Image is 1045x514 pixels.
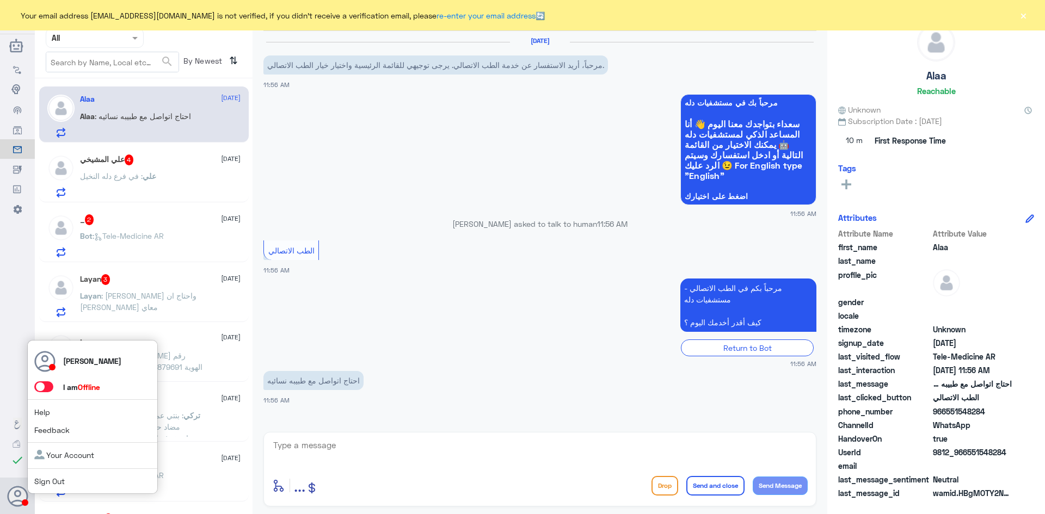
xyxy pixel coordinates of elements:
[101,274,110,285] span: 3
[838,310,931,321] span: locale
[753,476,808,495] button: Send Message
[838,364,931,376] span: last_interaction
[926,70,946,82] h5: Alaa
[838,269,931,294] span: profile_pic
[838,460,931,472] span: email
[933,269,960,296] img: defaultAdmin.png
[933,419,1012,431] span: 2
[221,332,241,342] span: [DATE]
[933,324,1012,335] span: Unknown
[34,476,65,486] a: Sign Out
[933,241,1012,253] span: Alaa
[933,487,1012,499] span: wamid.HBgMOTY2NTUxNTQ4Mjg0FQIAEhgUM0E3OTQxNUREQkVGMzMzNTY3RTQA
[838,433,931,444] span: HandoverOn
[7,486,28,506] button: Avatar
[80,291,196,312] span: : [PERSON_NAME] واحتاج ان [PERSON_NAME] معاي
[686,476,745,496] button: Send and close
[838,474,931,485] span: last_message_sentiment
[63,355,121,367] p: [PERSON_NAME]
[933,337,1012,349] span: 2025-08-20T08:56:13.364Z
[838,447,931,458] span: UserId
[80,334,82,343] h5: .
[183,411,200,420] span: تركي
[437,11,536,20] a: re-enter your email address
[46,52,179,72] input: Search by Name, Local etc…
[680,278,816,332] p: 20/8/2025, 11:56 AM
[34,450,94,460] a: Your Account
[80,95,95,104] h5: Alaa
[229,52,238,70] i: ⇅
[838,337,931,349] span: signup_date
[838,163,856,173] h6: Tags
[790,209,816,218] span: 11:56 AM
[933,460,1012,472] span: null
[47,214,75,241] img: defaultAdmin.png
[221,453,241,463] span: [DATE]
[838,255,931,267] span: last_name
[80,171,143,181] span: : في فرع دله النخيل
[933,406,1012,417] span: 966551548284
[933,228,1012,239] span: Attribute Value
[125,154,134,165] span: 4
[933,310,1012,321] span: null
[838,296,931,308] span: gender
[93,231,164,240] span: : Tele-Medicine AR
[790,359,816,368] span: 11:56 AM
[80,291,101,300] span: Layan
[651,476,678,496] button: Drop
[95,112,191,121] span: : احتاج اتواصل مع طبيبه نسائيه
[47,95,75,122] img: defaultAdmin.png
[933,296,1012,308] span: null
[685,192,812,201] span: اضغط على اختيارك
[933,364,1012,376] span: 2025-08-20T08:56:39.577Z
[263,218,816,230] p: [PERSON_NAME] asked to talk to human
[875,135,946,146] span: First Response Time
[933,447,1012,458] span: 9812_966551548284
[47,334,75,361] img: defaultAdmin.png
[838,419,931,431] span: ChannelId
[933,433,1012,444] span: true
[918,24,955,61] img: defaultAdmin.png
[838,392,931,403] span: last_clicked_button
[838,213,877,222] h6: Attributes
[221,274,241,283] span: [DATE]
[263,371,364,390] p: 20/8/2025, 11:56 AM
[933,392,1012,403] span: الطب الاتصالي
[838,487,931,499] span: last_message_id
[510,37,570,45] h6: [DATE]
[838,241,931,253] span: first_name
[78,382,100,392] span: Offline
[263,55,608,75] p: 20/8/2025, 11:56 AM
[34,407,50,417] a: Help
[80,154,134,165] h5: علي المشيخي
[838,228,931,239] span: Attribute Name
[263,81,290,88] span: 11:56 AM
[294,473,305,498] button: ...
[80,231,93,240] span: Bot
[63,382,100,392] span: I am
[80,112,95,121] span: Alaa
[681,339,814,356] div: Return to Bot
[161,55,174,68] span: search
[80,274,110,285] h5: Layan
[221,393,241,403] span: [DATE]
[917,86,956,96] h6: Reachable
[47,274,75,301] img: defaultAdmin.png
[838,115,1034,127] span: Subscription Date : [DATE]
[34,425,70,435] a: Feedback
[143,171,156,181] span: علي
[221,214,241,224] span: [DATE]
[933,474,1012,485] span: 0
[838,104,881,115] span: Unknown
[21,10,545,21] span: Your email address [EMAIL_ADDRESS][DOMAIN_NAME] is not verified, if you didn't receive a verifica...
[294,475,305,495] span: ...
[263,267,290,274] span: 11:56 AM
[838,324,931,335] span: timezone
[597,219,628,228] span: 11:56 AM
[85,214,94,225] span: 2
[838,406,931,417] span: phone_number
[838,351,931,362] span: last_visited_flow
[933,378,1012,389] span: احتاج اتواصل مع طبيبه نسائيه
[838,378,931,389] span: last_message
[221,154,241,164] span: [DATE]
